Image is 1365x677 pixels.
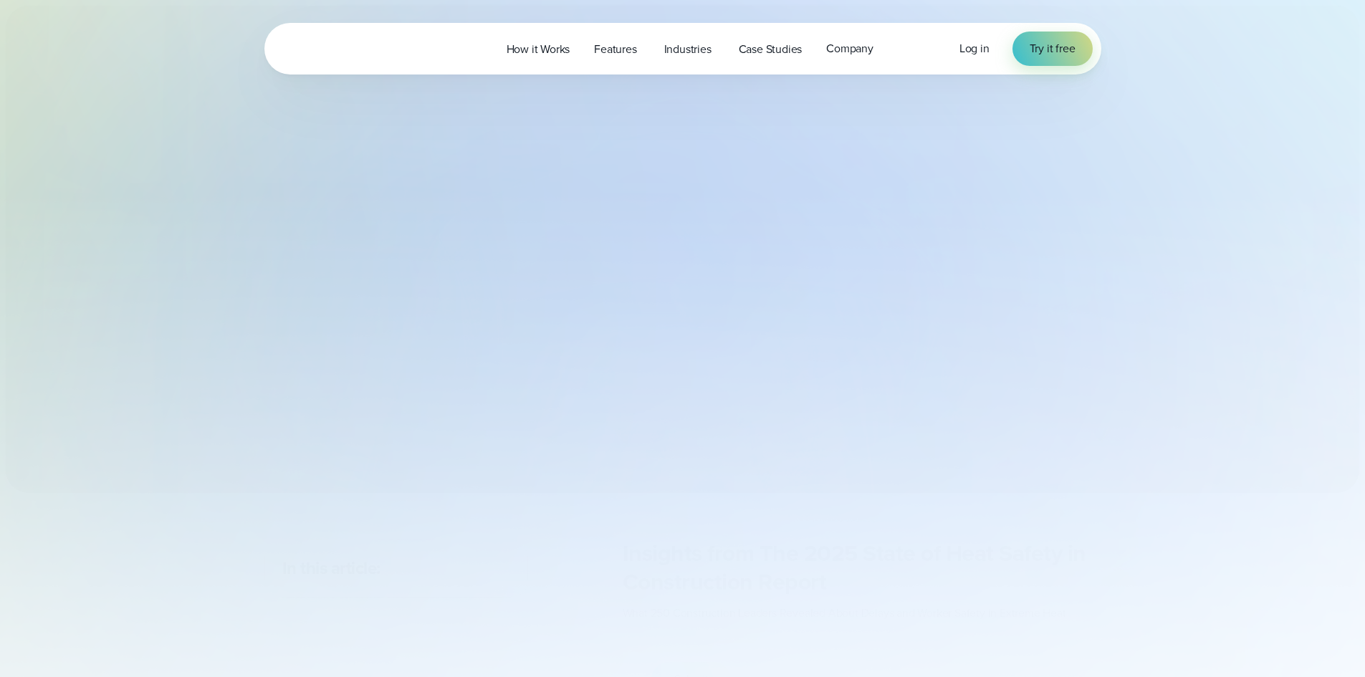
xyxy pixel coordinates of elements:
a: Case Studies [727,34,815,64]
a: Log in [959,40,990,57]
span: Industries [664,41,712,58]
span: Case Studies [739,41,803,58]
span: Company [826,40,873,57]
a: Try it free [1012,32,1093,66]
a: How it Works [494,34,583,64]
span: Features [594,41,636,58]
span: How it Works [507,41,570,58]
span: Try it free [1030,40,1076,57]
